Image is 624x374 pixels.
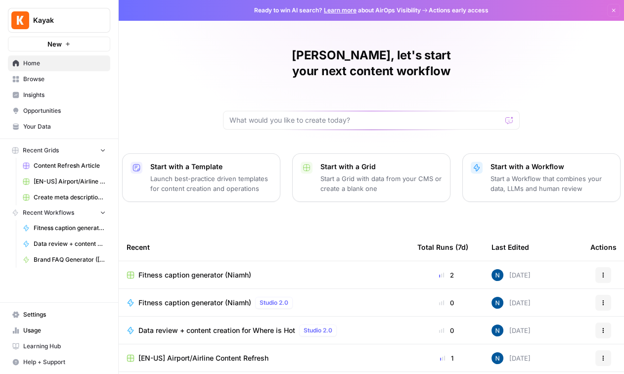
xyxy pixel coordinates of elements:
[34,193,106,202] span: Create meta description (Niamh) Grid
[8,71,110,87] a: Browse
[33,15,93,25] span: Kayak
[8,119,110,135] a: Your Data
[417,353,476,363] div: 1
[34,255,106,264] span: Brand FAQ Generator ([PERSON_NAME])
[320,174,442,193] p: Start a Grid with data from your CMS or create a blank one
[490,162,612,172] p: Start with a Workflow
[8,103,110,119] a: Opportunities
[47,39,62,49] span: New
[138,353,268,363] span: [EN-US] Airport/Airline Content Refresh
[462,153,621,202] button: Start with a WorkflowStart a Workflow that combines your data, LLMs and human review
[8,87,110,103] a: Insights
[23,91,106,99] span: Insights
[127,353,401,363] a: [EN-US] Airport/Airline Content Refresh
[23,208,74,217] span: Recent Workflows
[417,326,476,335] div: 0
[18,189,110,205] a: Create meta description (Niamh) Grid
[18,174,110,189] a: [EN-US] Airport/Airline Content Refresh
[138,298,251,308] span: Fitness caption generator (Niamh)
[491,325,503,336] img: n7pe0zs00y391qjouxmgrq5783et
[324,6,357,14] a: Learn more
[138,326,295,335] span: Data review + content creation for Where is Hot
[127,297,401,309] a: Fitness caption generator (Niamh)Studio 2.0
[491,352,503,364] img: n7pe0zs00y391qjouxmgrq5783et
[590,234,617,261] div: Actions
[23,310,106,319] span: Settings
[138,270,251,280] span: Fitness caption generator (Niamh)
[491,352,531,364] div: [DATE]
[127,270,401,280] a: Fitness caption generator (Niamh)
[254,6,421,15] span: Ready to win AI search? about AirOps Visibility
[229,115,501,125] input: What would you like to create today?
[8,37,110,51] button: New
[18,236,110,252] a: Data review + content creation for Where is Hot
[23,106,106,115] span: Opportunities
[491,297,531,309] div: [DATE]
[8,354,110,370] button: Help + Support
[34,224,106,233] span: Fitness caption generator (Niamh)
[18,220,110,236] a: Fitness caption generator (Niamh)
[34,161,106,170] span: Content Refresh Article
[320,162,442,172] p: Start with a Grid
[490,174,612,193] p: Start a Workflow that combines your data, LLMs and human review
[491,297,503,309] img: n7pe0zs00y391qjouxmgrq5783et
[491,269,503,281] img: n7pe0zs00y391qjouxmgrq5783et
[417,234,468,261] div: Total Runs (7d)
[8,8,110,33] button: Workspace: Kayak
[150,174,272,193] p: Launch best-practice driven templates for content creation and operations
[304,326,332,335] span: Studio 2.0
[127,234,401,261] div: Recent
[18,158,110,174] a: Content Refresh Article
[11,11,29,29] img: Kayak Logo
[23,146,59,155] span: Recent Grids
[8,307,110,323] a: Settings
[8,205,110,220] button: Recent Workflows
[8,323,110,338] a: Usage
[8,55,110,71] a: Home
[18,252,110,268] a: Brand FAQ Generator ([PERSON_NAME])
[23,342,106,351] span: Learning Hub
[127,325,401,336] a: Data review + content creation for Where is HotStudio 2.0
[150,162,272,172] p: Start with a Template
[8,338,110,354] a: Learning Hub
[417,270,476,280] div: 2
[23,59,106,68] span: Home
[292,153,450,202] button: Start with a GridStart a Grid with data from your CMS or create a blank one
[417,298,476,308] div: 0
[23,122,106,131] span: Your Data
[260,298,288,307] span: Studio 2.0
[34,239,106,248] span: Data review + content creation for Where is Hot
[491,234,529,261] div: Last Edited
[491,325,531,336] div: [DATE]
[34,177,106,186] span: [EN-US] Airport/Airline Content Refresh
[491,269,531,281] div: [DATE]
[223,47,520,79] h1: [PERSON_NAME], let's start your next content workflow
[23,75,106,84] span: Browse
[8,143,110,158] button: Recent Grids
[122,153,280,202] button: Start with a TemplateLaunch best-practice driven templates for content creation and operations
[23,326,106,335] span: Usage
[429,6,489,15] span: Actions early access
[23,358,106,367] span: Help + Support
